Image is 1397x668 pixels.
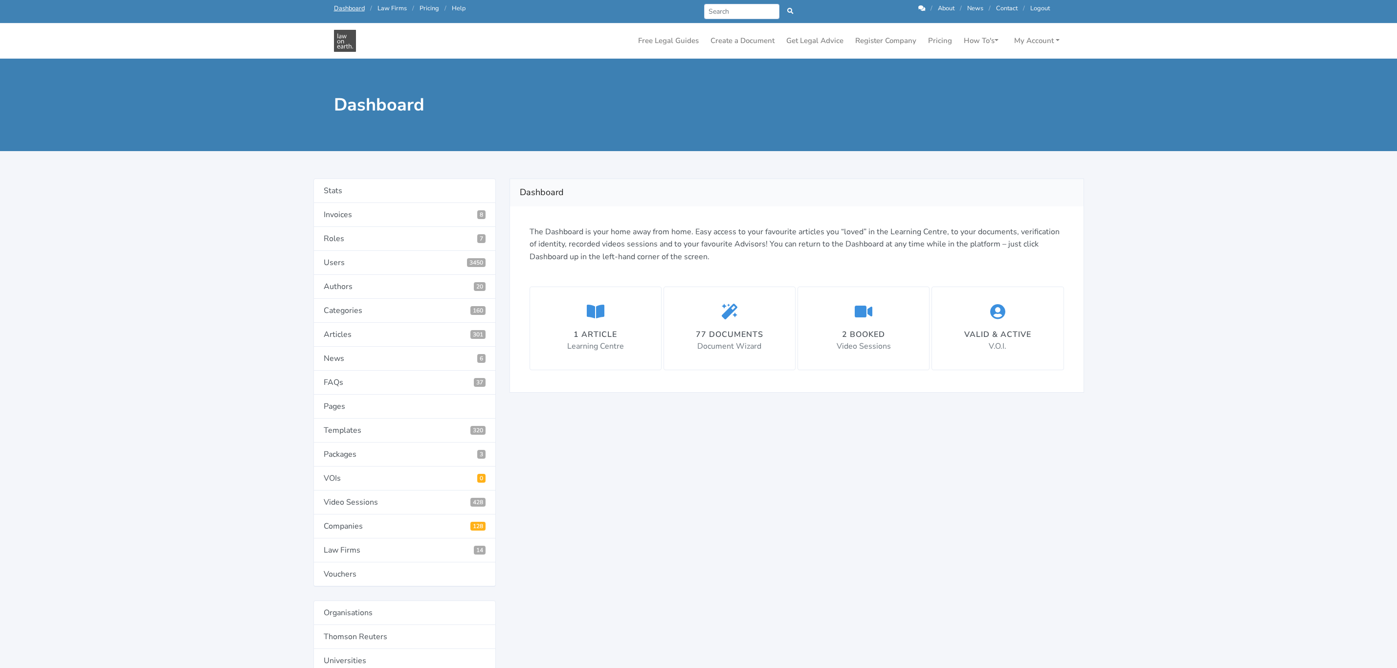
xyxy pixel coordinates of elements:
[1010,31,1064,50] a: My Account
[313,467,496,490] a: VOIs0
[313,371,496,395] a: FAQs
[931,4,932,13] span: /
[477,234,486,243] span: 7
[938,4,954,13] a: About
[520,185,1074,200] h2: Dashboard
[474,546,486,555] span: Law Firms
[530,226,1064,264] p: The Dashboard is your home away from home. Easy access to your favourite articles you “loved” in ...
[470,522,486,531] span: Registered Companies
[377,4,407,13] a: Law Firms
[420,4,439,13] a: Pricing
[313,275,496,299] a: Authors20
[696,340,763,353] p: Document Wizard
[313,347,496,371] a: News
[477,474,486,483] span: Pending VOIs
[334,94,692,116] h1: Dashboard
[313,562,496,586] a: Vouchers
[696,329,763,340] div: 77 documents
[960,31,1002,50] a: How To's
[1023,4,1025,13] span: /
[837,340,891,353] p: Video Sessions
[924,31,956,50] a: Pricing
[634,31,703,50] a: Free Legal Guides
[313,490,496,514] a: Video Sessions428
[313,419,496,443] a: Templates
[470,498,486,507] span: Video Sessions
[334,30,356,52] img: Law On Earth
[313,601,496,625] a: Organisations
[477,450,486,459] span: 3
[313,323,496,347] a: Articles
[470,426,486,435] span: 320
[313,299,496,323] a: Categories160
[313,538,496,562] a: Law Firms14
[467,258,486,267] span: 3450
[477,354,486,363] span: 6
[334,4,365,13] a: Dashboard
[470,306,486,315] span: 160
[474,282,486,291] span: 20
[313,443,496,467] a: Packages3
[837,329,891,340] div: 2 booked
[664,287,796,370] a: 77 documents Document Wizard
[931,287,1064,370] a: Valid & Active V.O.I.
[996,4,1018,13] a: Contact
[960,4,962,13] span: /
[474,378,486,387] span: 37
[370,4,372,13] span: /
[967,4,983,13] a: News
[964,329,1031,340] div: Valid & Active
[1030,4,1050,13] a: Logout
[313,395,496,419] a: Pages
[313,203,496,227] a: Invoices8
[567,340,624,353] p: Learning Centre
[313,178,496,203] a: Stats
[704,4,780,19] input: Search
[452,4,466,13] a: Help
[530,287,662,370] a: 1 article Learning Centre
[567,329,624,340] div: 1 article
[470,330,486,339] span: 301
[412,4,414,13] span: /
[964,340,1031,353] p: V.O.I.
[313,251,496,275] a: Users3450
[782,31,847,50] a: Get Legal Advice
[313,514,496,538] a: Companies128
[707,31,778,50] a: Create a Document
[798,287,930,370] a: 2 booked Video Sessions
[313,227,496,251] a: Roles7
[989,4,991,13] span: /
[477,210,486,219] span: 8
[313,625,496,649] a: Thomson Reuters
[444,4,446,13] span: /
[851,31,920,50] a: Register Company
